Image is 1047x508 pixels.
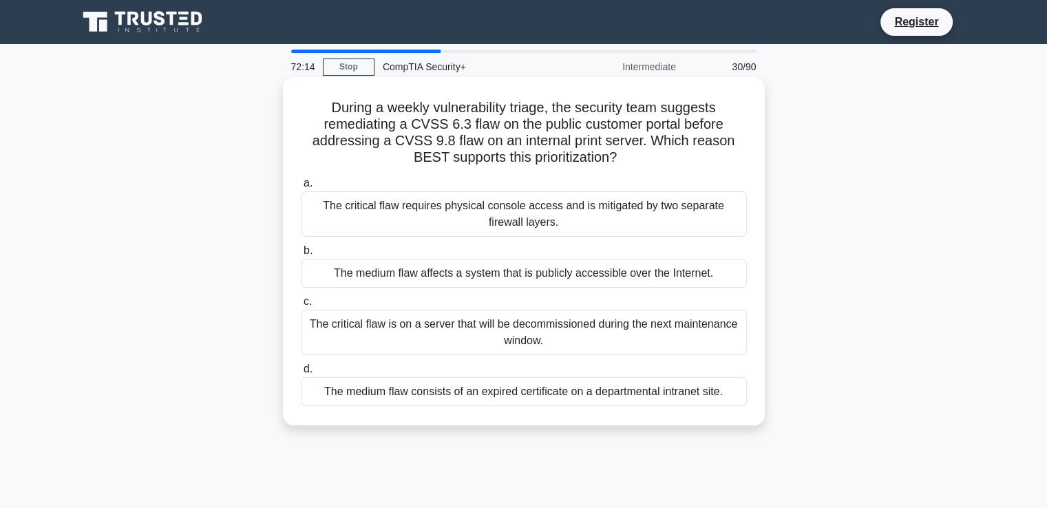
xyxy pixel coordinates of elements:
div: The medium flaw consists of an expired certificate on a departmental intranet site. [301,377,747,406]
div: The critical flaw is on a server that will be decommissioned during the next maintenance window. [301,310,747,355]
a: Register [886,13,946,30]
div: 30/90 [684,53,765,81]
span: d. [304,363,313,374]
span: a. [304,177,313,189]
div: Intermediate [564,53,684,81]
div: 72:14 [283,53,323,81]
div: CompTIA Security+ [374,53,564,81]
h5: During a weekly vulnerability triage, the security team suggests remediating a CVSS 6.3 flaw on t... [299,99,748,167]
span: c. [304,295,312,307]
div: The critical flaw requires physical console access and is mitigated by two separate firewall layers. [301,191,747,237]
div: The medium flaw affects a system that is publicly accessible over the Internet. [301,259,747,288]
span: b. [304,244,313,256]
a: Stop [323,59,374,76]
